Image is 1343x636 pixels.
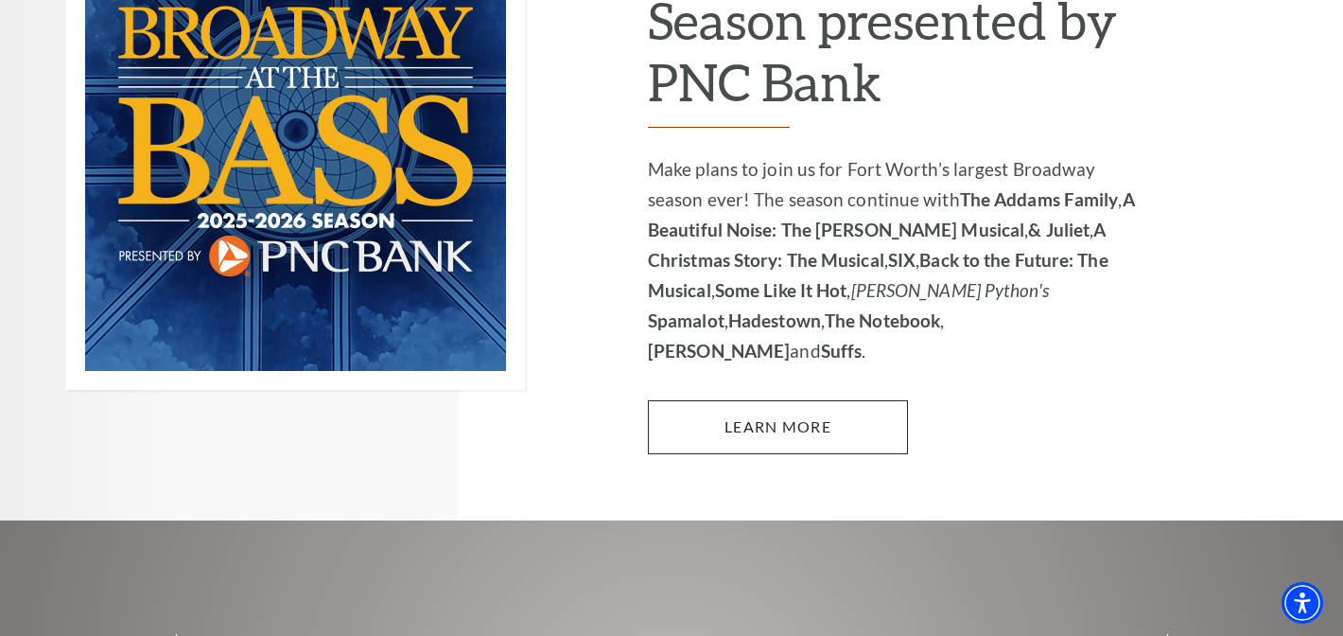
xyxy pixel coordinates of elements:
strong: SIX [888,249,916,271]
a: Learn More 2025-2026 Broadway at the Bass Season presented by PNC Bank [648,400,908,453]
strong: Hadestown [728,309,821,331]
strong: & Juliet [1028,219,1090,240]
strong: Back to the Future: The Musical [648,249,1108,301]
strong: Spamalot [648,309,724,331]
strong: [PERSON_NAME] [648,340,790,362]
strong: A Beautiful Noise: The [PERSON_NAME] Musical [648,188,1135,240]
strong: Some Like It Hot [715,279,847,301]
strong: A Christmas Story: The Musical [648,219,1106,271]
strong: The Notebook [825,309,940,331]
strong: Suffs [821,340,863,362]
em: [PERSON_NAME] Python's [851,279,1049,301]
div: Accessibility Menu [1282,582,1323,624]
strong: The Addams Family [960,188,1119,210]
p: Make plans to join us for Fort Worth’s largest Broadway season ever! The season continue with , ,... [648,154,1154,366]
